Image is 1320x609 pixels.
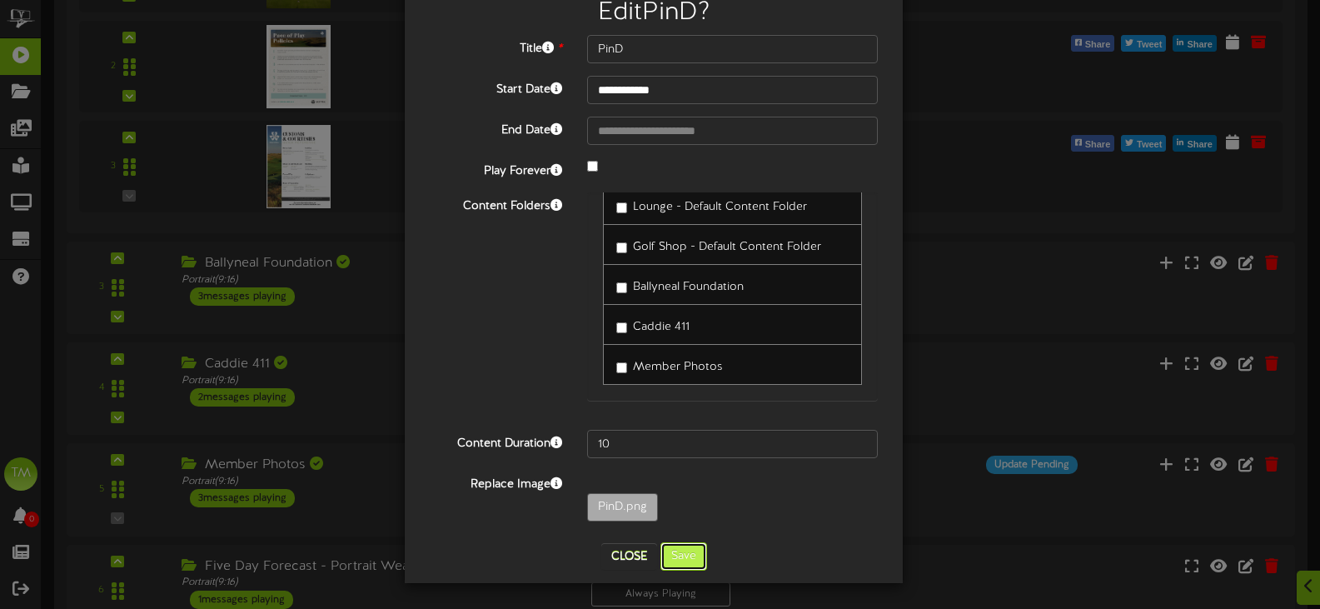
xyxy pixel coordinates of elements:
[587,430,878,458] input: 15
[417,430,575,452] label: Content Duration
[616,322,627,333] input: Caddie 411
[601,543,657,570] button: Close
[616,282,627,293] input: Ballyneal Foundation
[633,361,723,373] span: Member Photos
[633,241,821,253] span: Golf Shop - Default Content Folder
[633,321,690,333] span: Caddie 411
[660,542,707,571] button: Save
[417,35,575,57] label: Title
[633,281,744,293] span: Ballyneal Foundation
[616,202,627,213] input: Lounge - Default Content Folder
[633,201,807,213] span: Lounge - Default Content Folder
[417,471,575,493] label: Replace Image
[587,35,878,63] input: Title
[417,117,575,139] label: End Date
[616,362,627,373] input: Member Photos
[616,242,627,253] input: Golf Shop - Default Content Folder
[417,192,575,215] label: Content Folders
[417,76,575,98] label: Start Date
[417,157,575,180] label: Play Forever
